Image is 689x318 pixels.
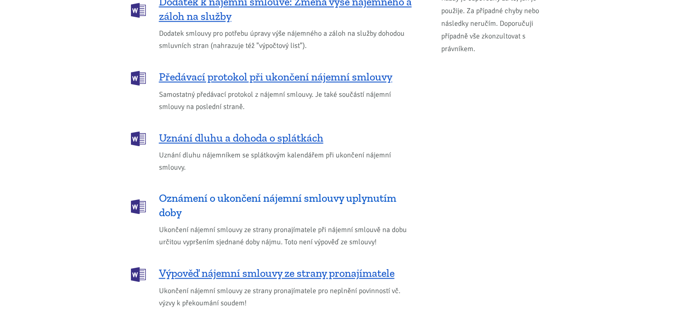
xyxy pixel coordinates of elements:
[159,89,412,113] span: Samostatný předávací protokol z nájemní smlouvy. Je také součástí nájemní smlouvy na poslední str...
[159,149,412,174] span: Uznání dluhu nájemníkem se splátkovým kalendářem při ukončení nájemní smlouvy.
[131,130,412,145] a: Uznání dluhu a dohoda o splátkách
[131,131,146,146] img: DOCX (Word)
[159,70,392,84] span: Předávací protokol při ukončení nájemní smlouvy
[131,266,412,281] a: Výpověď nájemní smlouvy ze strany pronajímatele
[131,267,146,282] img: DOCX (Word)
[159,285,412,309] span: Ukončení nájemní smlouvy ze strany pronajímatele pro neplnění povinností vč. výzvy k překoumání s...
[131,71,146,85] img: DOCX (Word)
[159,266,395,280] span: Výpověď nájemní smlouvy ze strany pronajímatele
[131,191,412,220] a: Oznámení o ukončení nájemní smlouvy uplynutím doby
[131,3,146,18] img: DOCX (Word)
[159,131,323,145] span: Uznání dluhu a dohoda o splátkách
[159,191,412,220] span: Oznámení o ukončení nájemní smlouvy uplynutím doby
[159,224,412,248] span: Ukončení nájemní smlouvy ze strany pronajímatele při nájemní smlouvě na dobu určitou vypršením sj...
[131,199,146,214] img: DOCX (Word)
[159,28,412,52] span: Dodatek smlouvy pro potřebu úpravy výše nájemného a záloh na služby dohodou smluvních stran (nahr...
[131,70,412,85] a: Předávací protokol při ukončení nájemní smlouvy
